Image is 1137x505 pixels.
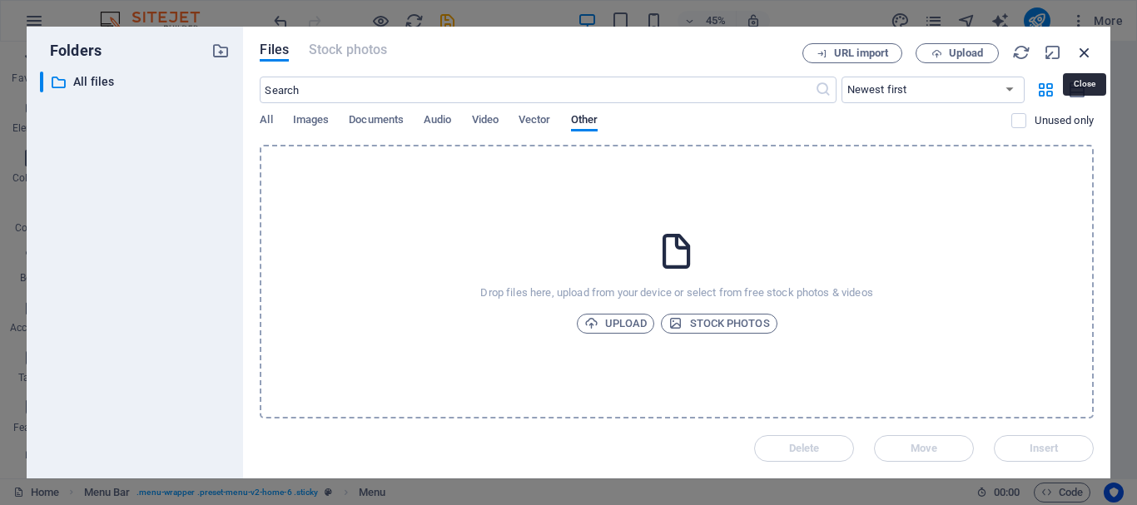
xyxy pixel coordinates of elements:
span: Files [260,40,289,60]
span: Stock photos [668,314,769,334]
span: This file type is not supported by this element [309,40,387,60]
span: All [260,110,272,133]
span: Documents [349,110,404,133]
input: Search [260,77,814,103]
span: URL import [834,48,888,58]
i: Minimize [1044,43,1062,62]
div: ​ [40,72,43,92]
span: Audio [424,110,451,133]
button: Upload [577,314,655,334]
span: Other [571,110,598,133]
button: Stock photos [661,314,777,334]
p: Folders [40,40,102,62]
button: Upload [916,43,999,63]
i: Create new folder [211,42,230,60]
button: URL import [802,43,902,63]
p: All files [73,72,200,92]
p: Drop files here, upload from your device or select from free stock photos & videos [480,285,872,300]
span: Images [293,110,330,133]
span: Upload [584,314,648,334]
span: Upload [949,48,983,58]
p: Displays only files that are not in use on the website. Files added during this session can still... [1035,113,1094,128]
span: Video [472,110,499,133]
span: Vector [519,110,551,133]
i: Reload [1012,43,1030,62]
